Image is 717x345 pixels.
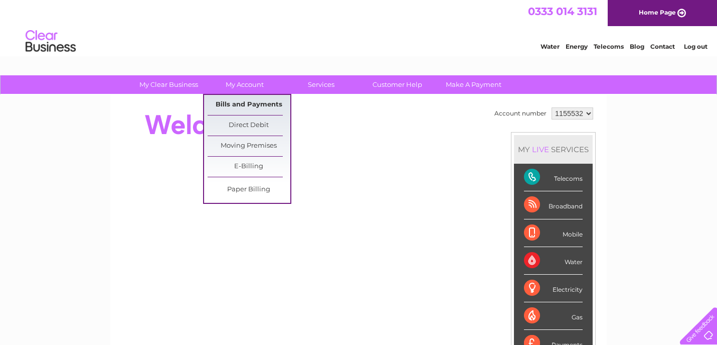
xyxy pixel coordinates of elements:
[208,95,290,115] a: Bills and Payments
[356,75,439,94] a: Customer Help
[204,75,286,94] a: My Account
[524,219,583,247] div: Mobile
[566,43,588,50] a: Energy
[208,157,290,177] a: E-Billing
[208,136,290,156] a: Moving Premises
[524,247,583,275] div: Water
[684,43,707,50] a: Log out
[594,43,624,50] a: Telecoms
[650,43,675,50] a: Contact
[208,180,290,200] a: Paper Billing
[630,43,644,50] a: Blog
[514,135,593,164] div: MY SERVICES
[524,164,583,191] div: Telecoms
[524,191,583,219] div: Broadband
[432,75,515,94] a: Make A Payment
[528,5,597,18] a: 0333 014 3131
[127,75,210,94] a: My Clear Business
[122,6,596,49] div: Clear Business is a trading name of Verastar Limited (registered in [GEOGRAPHIC_DATA] No. 3667643...
[492,105,549,122] td: Account number
[25,26,76,57] img: logo.png
[524,302,583,330] div: Gas
[208,116,290,136] a: Direct Debit
[530,145,551,154] div: LIVE
[280,75,363,94] a: Services
[541,43,560,50] a: Water
[524,275,583,302] div: Electricity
